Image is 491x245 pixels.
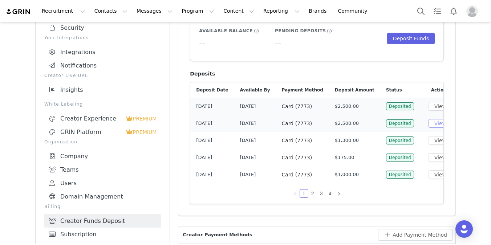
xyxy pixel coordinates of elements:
span: [DATE] [196,171,212,178]
button: Messages [132,3,177,19]
a: 3 [317,189,325,197]
button: Deposit Funds [387,33,435,44]
span: Available By [240,87,270,93]
span: PREMIUM [133,116,157,122]
li: 2 [308,189,317,198]
a: 2 [309,189,317,197]
span: [DATE] [240,103,256,109]
li: Next Page [334,189,343,198]
a: Creator Funds Deposit [44,214,161,228]
span: [DATE] [196,137,212,144]
p: Billing [44,203,161,210]
button: View [429,170,452,179]
li: Previous Page [291,189,300,198]
span: Deposited [386,119,414,127]
span: Deposit Amount [335,87,374,93]
img: placeholder-profile.jpg [466,5,478,17]
a: Community [334,3,375,19]
a: Tasks [429,3,445,19]
a: Teams [44,163,161,176]
span: [DATE] [240,138,256,143]
li: 1 [300,189,308,198]
a: Users [44,176,161,190]
span: Deposited [386,154,414,162]
span: Card (7773) [281,155,312,160]
h5: Pending Deposits [275,28,326,34]
span: Card (7773) [281,172,312,177]
button: Content [219,3,259,19]
span: $175.00 [335,154,354,161]
button: View [429,102,452,111]
div: GRIN Platform [49,128,126,136]
span: $2,500.00 [335,103,359,110]
span: Deposited [386,102,414,110]
button: Search [413,3,429,19]
span: [DATE] [196,154,212,161]
button: Program [177,3,219,19]
button: View [429,153,452,162]
button: Add Payment Method [378,229,453,241]
h4: Deposits [190,70,444,78]
a: Integrations [44,45,161,59]
a: Notifications [44,59,161,72]
h5: -- [275,36,281,49]
img: grin logo [6,8,31,15]
p: White Labeling [44,101,161,107]
span: Card (7773) [281,103,312,109]
span: $1,300.00 [335,137,359,144]
h5: Available Balance [199,28,253,34]
a: Creator Experience PREMIUM [44,112,161,125]
p: Organization [44,139,161,145]
button: Profile [462,5,485,17]
span: Deposited [386,136,414,144]
span: Deposited [386,171,414,179]
a: Domain Management [44,190,161,203]
span: $2,500.00 [335,120,359,127]
p: Your Integrations [44,34,161,41]
span: [DATE] [240,155,256,160]
i: icon: right [337,192,341,196]
div: Actions [423,82,455,98]
li: 3 [317,189,326,198]
span: Deposit Date [196,87,228,93]
span: Card (7773) [281,138,312,143]
p: Creator Live URL [44,72,161,79]
span: Payment Method [281,87,323,93]
a: Insights [44,83,161,97]
span: [DATE] [196,103,212,110]
button: View [429,119,452,128]
a: GRIN Platform PREMIUM [44,125,161,139]
button: View [429,136,452,145]
span: [DATE] [240,172,256,177]
button: Notifications [446,3,462,19]
div: Open Intercom Messenger [455,220,473,238]
span: Creator Payment Methods [183,231,252,238]
button: Contacts [90,3,132,19]
button: Recruitment [37,3,90,19]
span: PREMIUM [133,129,157,135]
button: Reporting [259,3,304,19]
span: Status [386,87,402,93]
span: [DATE] [196,120,212,127]
a: 4 [326,189,334,197]
a: Brands [304,3,333,19]
h5: -- [199,36,205,49]
li: 4 [326,189,334,198]
span: [DATE] [240,121,256,126]
a: Security [44,21,161,34]
div: Creator Experience [49,115,126,122]
i: icon: left [293,192,297,196]
a: Subscription [44,228,161,241]
span: Card (7773) [281,121,312,126]
a: 1 [300,189,308,197]
a: Company [44,150,161,163]
span: $1,000.00 [335,171,359,178]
